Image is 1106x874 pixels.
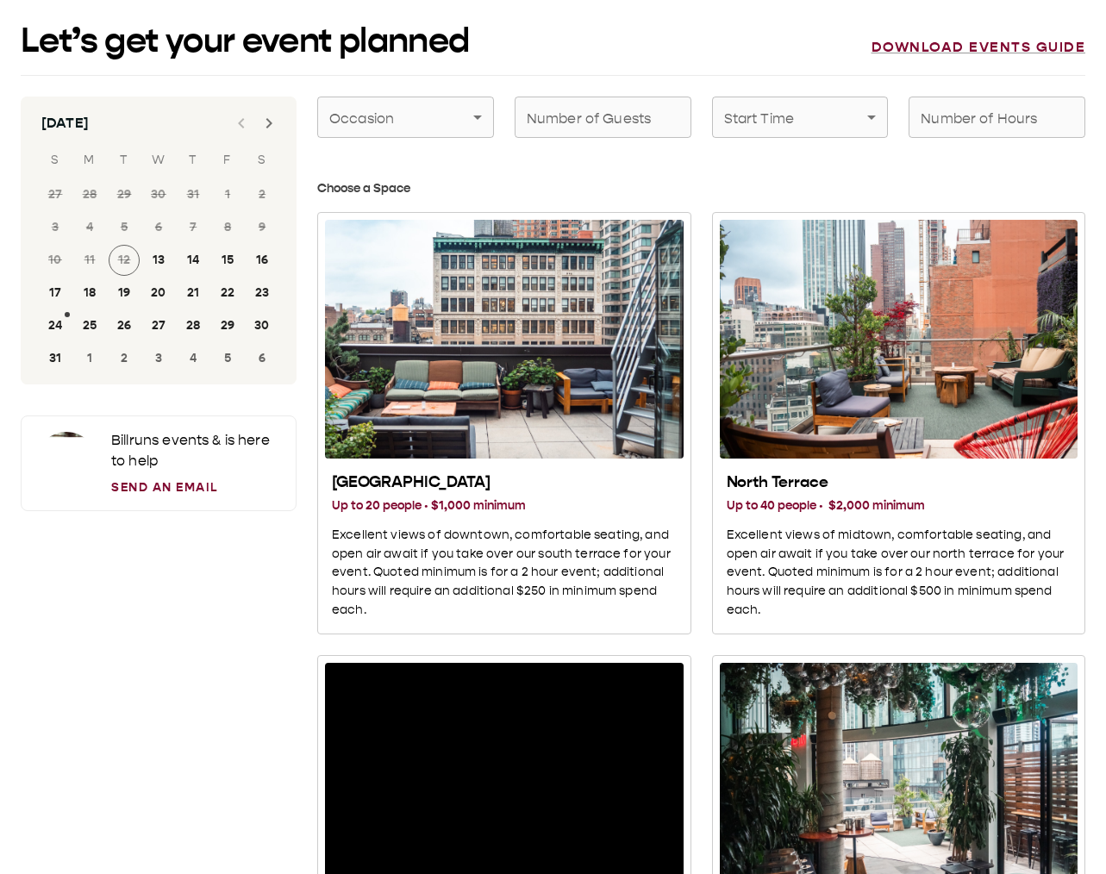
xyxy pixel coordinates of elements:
button: 15 [212,245,243,276]
h2: North Terrace [727,472,1072,493]
button: 31 [40,343,71,374]
span: Monday [74,143,105,178]
button: 17 [40,278,71,309]
p: Excellent views of midtown, comfortable seating, and open air await if you take over our north te... [727,526,1072,621]
span: Tuesday [109,143,140,178]
span: Saturday [247,143,278,178]
button: 18 [74,278,105,309]
button: 22 [212,278,243,309]
button: 6 [247,343,278,374]
button: North Terrace [712,212,1086,635]
button: 4 [178,343,209,374]
span: Friday [212,143,243,178]
button: 21 [178,278,209,309]
h2: [GEOGRAPHIC_DATA] [332,472,677,493]
button: 3 [143,343,174,374]
button: Next month [252,106,286,140]
button: 14 [178,245,209,276]
h1: Let’s get your event planned [21,21,470,61]
span: Thursday [178,143,209,178]
button: 24 [40,310,71,341]
button: 30 [247,310,278,341]
h3: Up to 20 people · $1,000 minimum [332,496,677,515]
a: Download events guide [872,39,1086,56]
button: 16 [247,245,278,276]
button: 5 [212,343,243,374]
button: 13 [143,245,174,276]
button: 19 [109,278,140,309]
button: 25 [74,310,105,341]
h3: Choose a Space [317,179,1085,198]
button: 27 [143,310,174,341]
h3: Up to 40 people · $2,000 minimum [727,496,1072,515]
button: 20 [143,278,174,309]
p: Bill runs events & is here to help [111,430,282,471]
span: Wednesday [143,143,174,178]
button: South Terrace [317,212,691,635]
div: [DATE] [41,113,89,134]
button: 23 [247,278,278,309]
p: Excellent views of downtown, comfortable seating, and open air await if you take over our south t... [332,526,677,621]
a: Send an Email [111,478,282,496]
button: 29 [212,310,243,341]
button: 1 [74,343,105,374]
button: 2 [109,343,140,374]
span: Sunday [40,143,71,178]
button: 26 [109,310,140,341]
button: 28 [178,310,209,341]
